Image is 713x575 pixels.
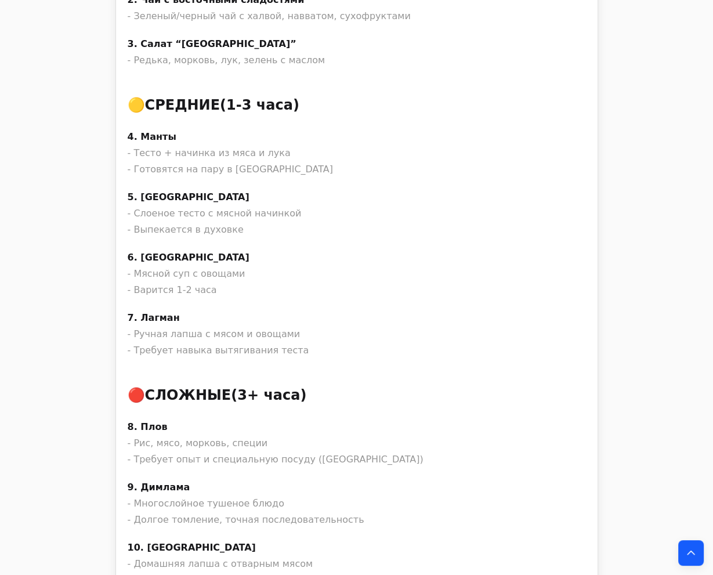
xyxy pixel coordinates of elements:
[128,38,296,49] strong: 3. Салат “[GEOGRAPHIC_DATA]”
[128,252,249,263] strong: 6. [GEOGRAPHIC_DATA]
[128,419,586,468] p: - Рис, мясо, морковь, специи - Требует опыт и специальную посуду ([GEOGRAPHIC_DATA])
[128,189,586,238] p: - Слоеное тесто с мясной начинкой - Выпекается в духовке
[128,421,168,432] strong: 8. Плов
[678,540,704,566] button: Back to top
[128,249,586,298] p: - Мясной суп с овощами - Варится 1-2 часа
[128,96,586,115] h2: 🟡 (1-3 часа)
[128,542,256,553] strong: 10. [GEOGRAPHIC_DATA]
[128,191,249,202] strong: 5. [GEOGRAPHIC_DATA]
[128,129,586,178] p: - Тесто + начинка из мяса и лука - Готовятся на пару в [GEOGRAPHIC_DATA]
[128,131,176,142] strong: 4. Манты
[145,97,220,113] strong: СРЕДНИЕ
[128,36,586,68] p: - Редька, морковь, лук, зелень с маслом
[128,310,586,359] p: - Ручная лапша с мясом и овощами - Требует навыка вытягивания теста
[145,387,231,403] strong: СЛОЖНЫЕ
[128,312,180,323] strong: 7. Лагман
[128,479,586,528] p: - Многослойное тушеное блюдо - Долгое томление, точная последовательность
[128,386,586,405] h2: 🔴 (3+ часа)
[128,482,190,493] strong: 9. Димлама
